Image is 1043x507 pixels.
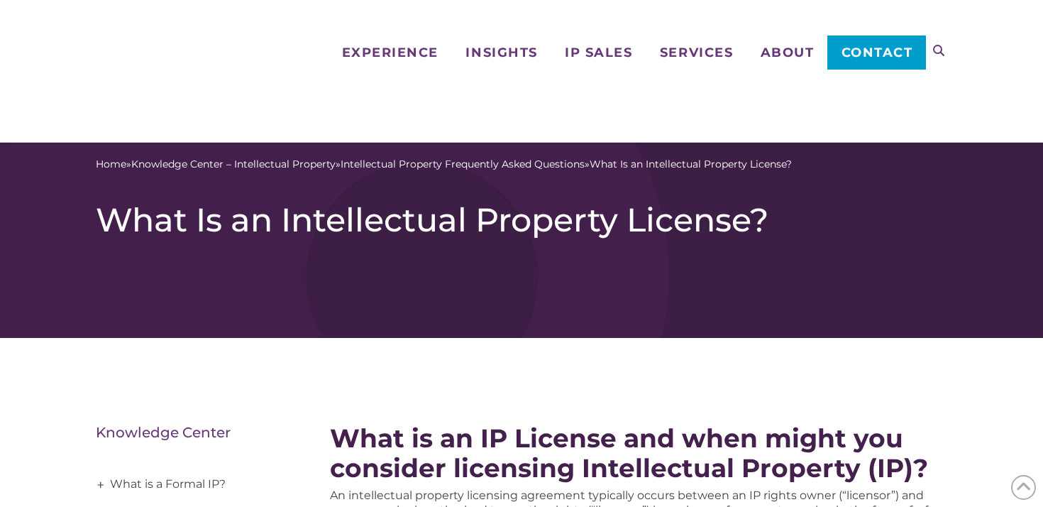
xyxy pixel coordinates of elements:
a: What is a Formal IP? [96,470,287,499]
span: Insights [465,46,537,59]
strong: What is an IP License and when might you consider licensing Intellectual Property (IP)? [330,422,928,484]
span: Experience [342,46,438,59]
span: About [761,46,815,59]
a: Knowledge Center – Intellectual Property [131,157,336,172]
a: Contact [827,36,926,70]
span: IP Sales [565,46,632,59]
h1: What Is an Intellectual Property License? [96,200,947,240]
a: Home [96,157,126,172]
span: What Is an Intellectual Property License? [590,157,792,172]
span: Contact [841,46,913,59]
img: Metis Partners [96,18,192,124]
span: + [93,471,109,499]
span: Back to Top [1011,475,1036,500]
span: Services [660,46,733,59]
a: Knowledge Center [96,424,231,441]
a: Intellectual Property Frequently Asked Questions [341,157,585,172]
span: » » » [96,157,792,172]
